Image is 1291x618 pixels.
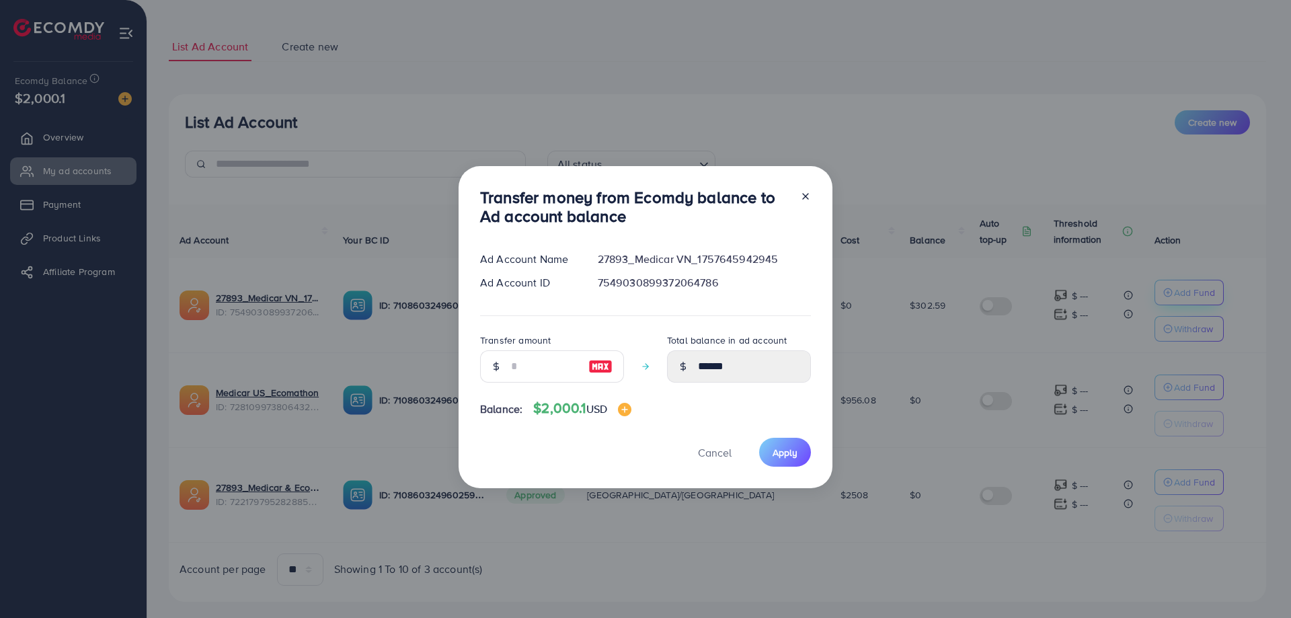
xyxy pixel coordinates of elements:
span: Apply [773,446,797,459]
iframe: Chat [1234,557,1281,608]
label: Transfer amount [480,334,551,347]
img: image [618,403,631,416]
span: Balance: [480,401,522,417]
button: Cancel [681,438,748,467]
h3: Transfer money from Ecomdy balance to Ad account balance [480,188,789,227]
img: image [588,358,613,375]
span: Cancel [698,445,732,460]
div: Ad Account Name [469,252,587,267]
div: Ad Account ID [469,275,587,291]
div: 27893_Medicar VN_1757645942945 [587,252,822,267]
span: USD [586,401,607,416]
h4: $2,000.1 [533,400,631,417]
div: 7549030899372064786 [587,275,822,291]
button: Apply [759,438,811,467]
label: Total balance in ad account [667,334,787,347]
